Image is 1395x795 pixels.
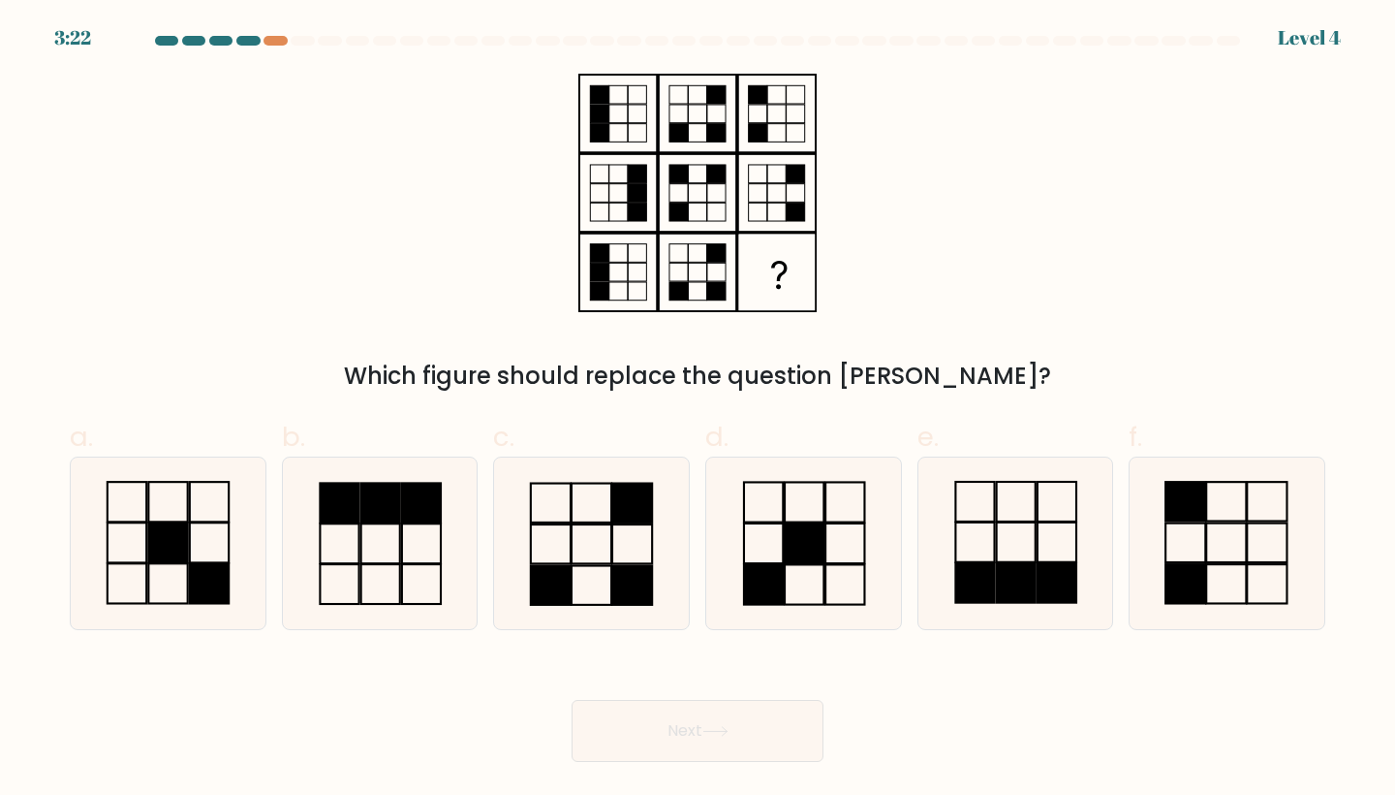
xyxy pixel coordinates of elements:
[70,418,93,456] span: a.
[1278,23,1341,52] div: Level 4
[81,359,1314,394] div: Which figure should replace the question [PERSON_NAME]?
[1129,418,1142,456] span: f.
[572,700,823,762] button: Next
[705,418,728,456] span: d.
[54,23,91,52] div: 3:22
[282,418,305,456] span: b.
[493,418,514,456] span: c.
[917,418,939,456] span: e.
